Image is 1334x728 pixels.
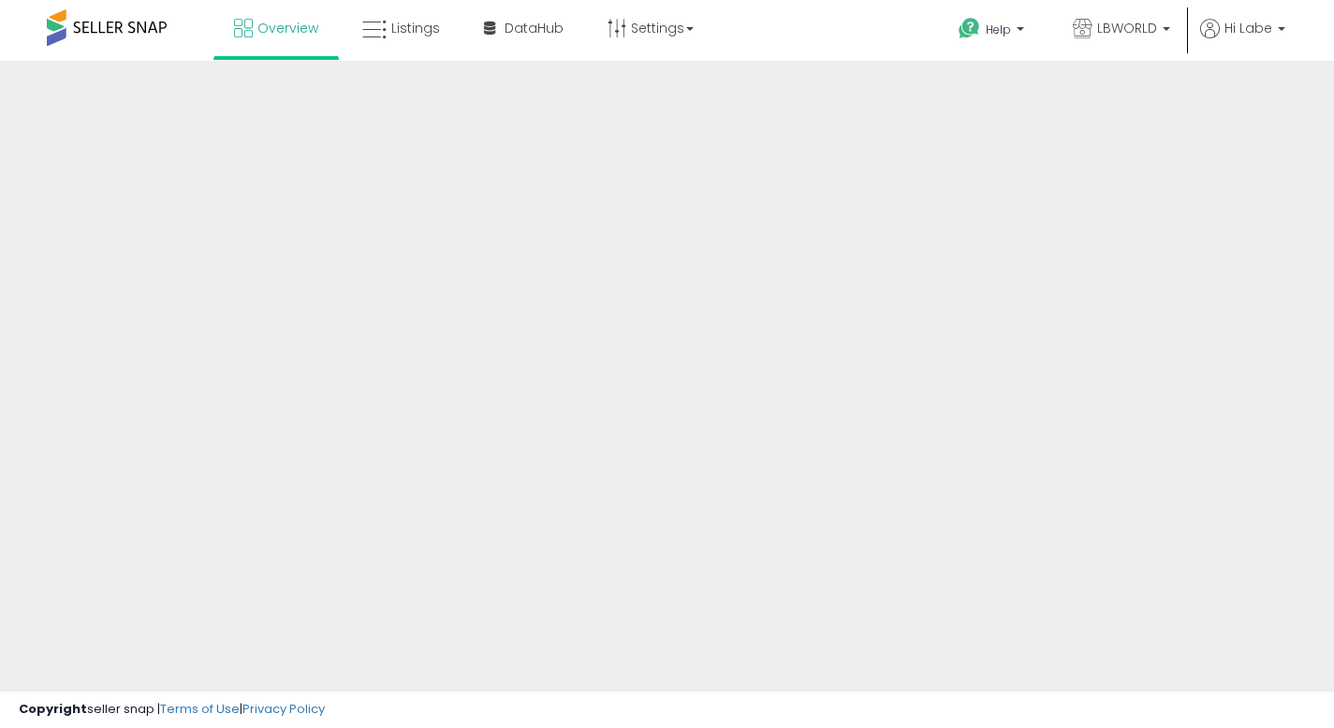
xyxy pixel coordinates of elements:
span: DataHub [505,19,564,37]
span: LBWORLD [1097,19,1157,37]
a: Hi Labe [1200,19,1285,61]
span: Help [986,22,1011,37]
div: seller snap | | [19,701,325,719]
i: Get Help [958,17,981,40]
span: Hi Labe [1224,19,1272,37]
span: Overview [257,19,318,37]
strong: Copyright [19,700,87,718]
span: Listings [391,19,440,37]
a: Terms of Use [160,700,240,718]
a: Help [944,3,1043,61]
a: Privacy Policy [242,700,325,718]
